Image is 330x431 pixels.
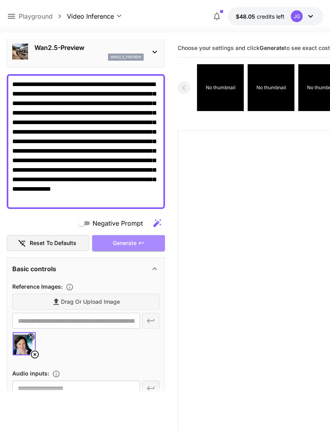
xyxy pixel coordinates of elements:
[236,13,257,20] span: $48.05
[12,40,159,64] div: Wan2.5-Previewwan2_5_preview
[236,12,284,21] div: $48.05152
[260,44,284,51] b: Generate
[228,7,323,25] button: $48.05152JG
[19,11,53,21] a: Playground
[67,11,114,21] span: Video Inference
[92,235,165,251] button: Generate
[63,283,77,291] button: Upload a reference image to guide the result. Supported formats: MP4, WEBM and MOV.
[12,283,63,290] span: Reference Images :
[34,43,144,52] p: Wan2.5-Preview
[93,218,143,228] span: Negative Prompt
[256,84,286,91] p: No thumbnail
[49,370,63,378] button: Upload an audio file. Supported formats: .mp3, .wav, .flac, .aac, .ogg, .m4a, .wma
[257,13,284,20] span: credits left
[291,10,303,22] div: JG
[7,235,89,251] button: Reset to defaults
[12,259,159,278] div: Basic controls
[113,238,137,248] span: Generate
[12,264,56,274] p: Basic controls
[110,54,141,60] p: wan2_5_preview
[19,11,67,21] nav: breadcrumb
[12,370,49,377] span: Audio inputs :
[205,84,235,91] p: No thumbnail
